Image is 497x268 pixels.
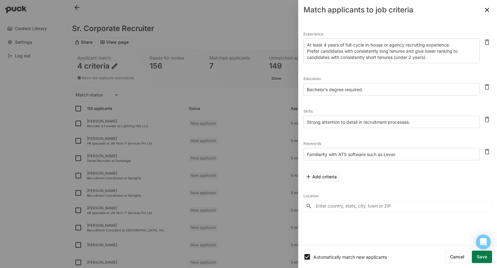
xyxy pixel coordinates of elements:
[472,251,492,263] button: Save
[303,83,480,96] textarea: Bachelor’s degree required.
[303,139,480,148] div: Keywords
[303,107,480,116] div: Skills
[303,200,492,212] input: Enter country, state, city, town or ZIP
[313,254,445,260] div: Automatically match new applicants
[303,74,480,83] div: Education
[303,116,480,128] textarea: Strong attention to detail in recruitment processes.
[303,38,480,63] textarea: At least 4 years of full-cycle in-house or agency recruiting experience. Prefer candidates with c...
[445,251,469,263] button: Cancel
[303,192,492,200] div: Location
[303,172,339,182] button: Add criteria
[476,234,491,249] div: Open Intercom Messenger
[303,30,480,38] div: Experience
[303,6,413,14] div: Match applicants to job criteria
[303,148,480,160] textarea: Familiarity with ATS software such as Lever.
